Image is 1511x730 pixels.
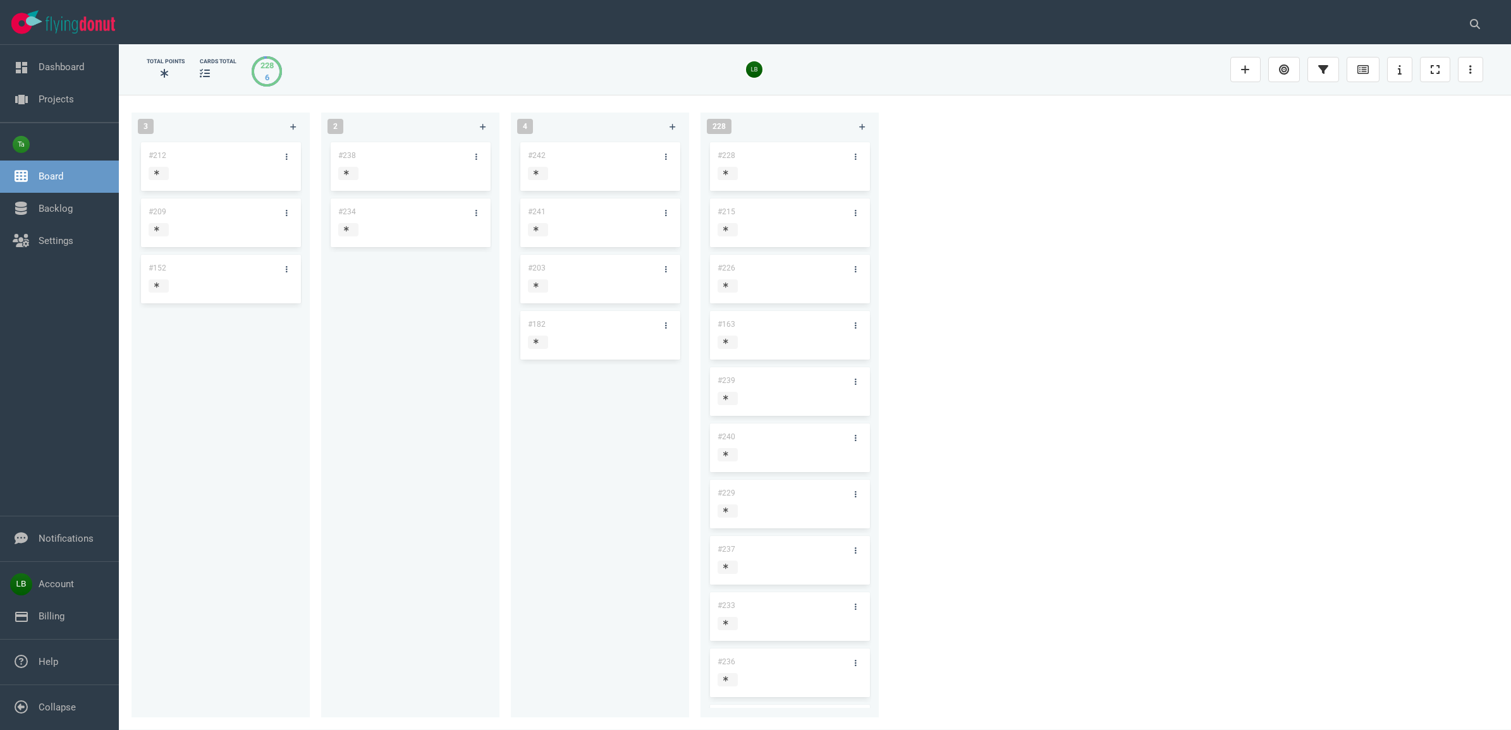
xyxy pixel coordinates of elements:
a: #182 [528,320,546,329]
a: Dashboard [39,61,84,73]
a: #226 [718,264,735,272]
div: 228 [260,59,274,71]
a: #215 [718,207,735,216]
a: #241 [528,207,546,216]
a: Notifications [39,533,94,544]
a: #238 [338,151,356,160]
div: 6 [260,71,274,83]
a: #240 [718,432,735,441]
a: #212 [149,151,166,160]
a: Projects [39,94,74,105]
a: #236 [718,657,735,666]
a: #163 [718,320,735,329]
a: Account [39,578,74,590]
img: 26 [746,61,762,78]
a: Settings [39,235,73,246]
a: Collapse [39,702,76,713]
img: Flying Donut text logo [46,16,115,33]
a: #209 [149,207,166,216]
span: 4 [517,119,533,134]
a: #237 [718,545,735,554]
a: #242 [528,151,546,160]
a: Board [39,171,63,182]
a: Backlog [39,203,73,214]
a: #229 [718,489,735,497]
a: Help [39,656,58,667]
span: 228 [707,119,731,134]
a: #228 [718,151,735,160]
a: #152 [149,264,166,272]
a: #239 [718,376,735,385]
div: cards total [200,58,236,66]
a: #234 [338,207,356,216]
div: Total Points [147,58,185,66]
a: #233 [718,601,735,610]
span: 3 [138,119,154,134]
a: #203 [528,264,546,272]
span: 2 [327,119,343,134]
a: Billing [39,611,64,622]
